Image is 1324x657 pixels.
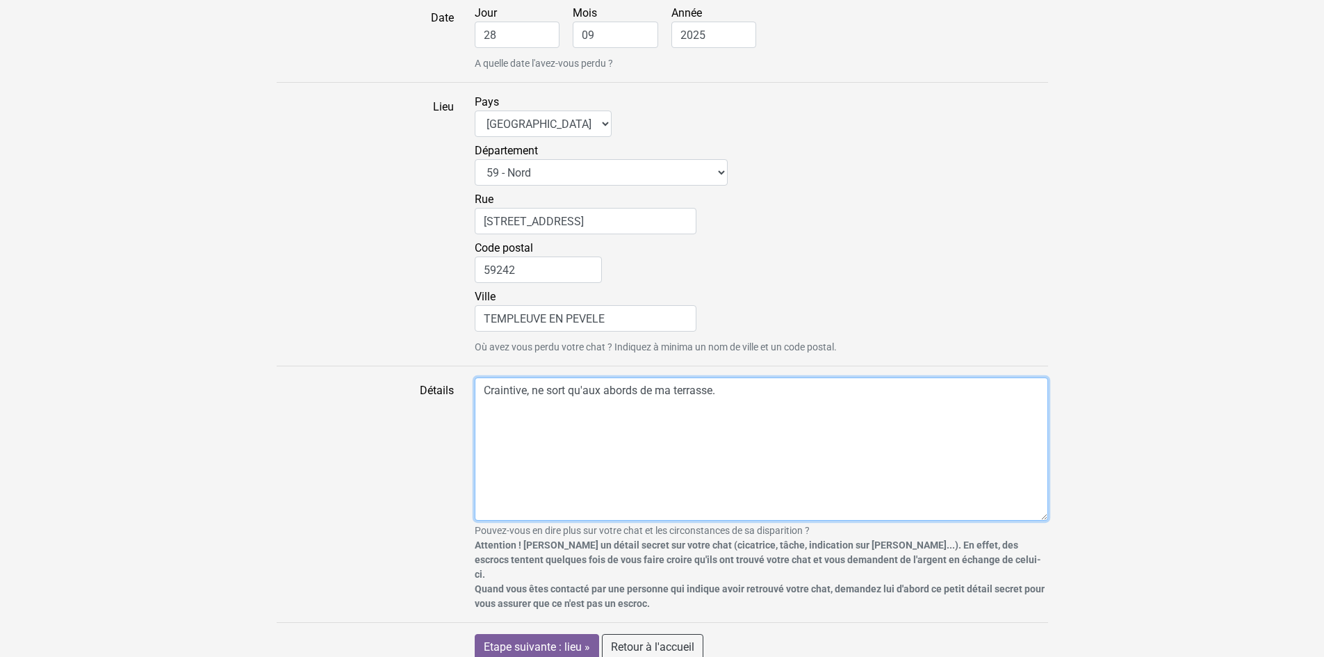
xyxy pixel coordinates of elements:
label: Jour [475,5,571,48]
label: Ville [475,289,696,332]
label: Code postal [475,240,602,283]
select: Pays [475,111,612,137]
label: Date [266,5,464,71]
label: Lieu [266,94,464,355]
small: Où avez vous perdu votre chat ? Indiquez à minima un nom de ville et un code postal. [475,340,1048,355]
small: Pouvez-vous en dire plus sur votre chat et les circonstances de sa disparition ? [475,524,1048,611]
strong: Attention ! [PERSON_NAME] un détail secret sur votre chat (cicatrice, tâche, indication sur [PERS... [475,540,1045,609]
input: Année [671,22,757,48]
input: Jour [475,22,560,48]
small: A quelle date l'avez-vous perdu ? [475,56,1048,71]
input: Code postal [475,257,602,283]
label: Mois [573,5,669,48]
label: Pays [475,94,612,137]
select: Département [475,159,728,186]
label: Rue [475,191,696,234]
label: Département [475,143,728,186]
input: Ville [475,305,696,332]
label: Année [671,5,767,48]
input: Rue [475,208,696,234]
label: Détails [266,378,464,611]
input: Mois [573,22,658,48]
